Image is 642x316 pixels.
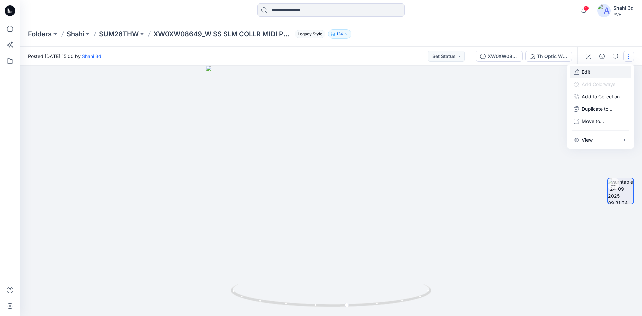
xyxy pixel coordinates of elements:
p: XW0XW08649_W SS SLM COLLR MIDI POLO DRS_PROTO_V01 [153,29,292,39]
img: avatar [597,4,611,17]
a: SUM26THW [99,29,139,39]
img: turntable-24-09-2025-09:31:24 [608,178,633,204]
a: Folders [28,29,52,39]
div: XW0XW08649_W SS SLM COLLR MIDI POLO DRS_PROTO_V01 [488,52,518,60]
div: Th Optic White - YCF [537,52,568,60]
button: XW0XW08649_W SS SLM COLLR MIDI POLO DRS_PROTO_V01 [476,51,523,62]
span: 1 [583,6,589,11]
div: PVH [613,12,634,17]
p: 124 [336,30,343,38]
button: Legacy Style [292,29,325,39]
span: Legacy Style [295,30,325,38]
a: Edit [582,68,590,75]
p: Add to Collection [582,93,620,100]
p: Move to... [582,118,604,125]
div: Shahi 3d [613,4,634,12]
a: Shahi 3d [82,53,101,59]
span: Posted [DATE] 15:00 by [28,52,101,60]
p: View [582,136,593,143]
button: 124 [328,29,351,39]
p: Duplicate to... [582,105,612,112]
a: Shahi [67,29,84,39]
button: Details [597,51,607,62]
button: Th Optic White - YCF [525,51,572,62]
